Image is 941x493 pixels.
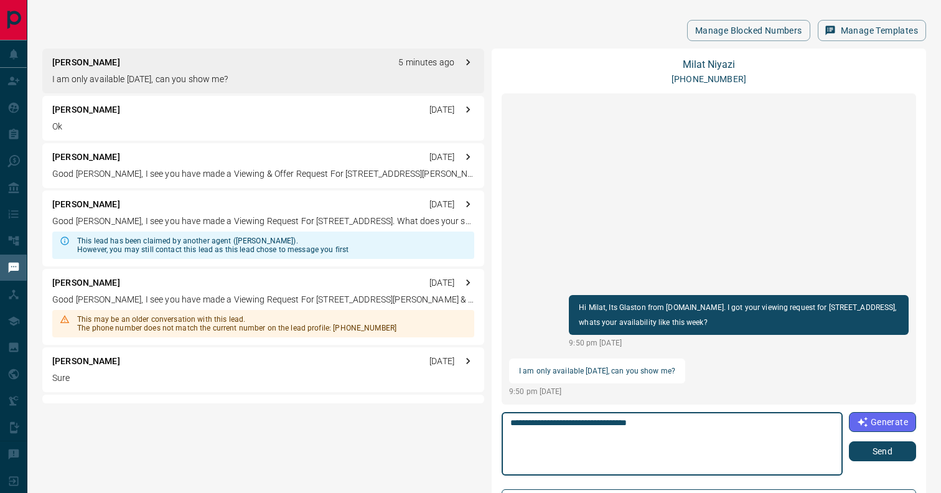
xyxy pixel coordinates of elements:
[849,412,916,432] button: Generate
[52,276,120,289] p: [PERSON_NAME]
[52,402,120,415] p: [PERSON_NAME]
[429,355,454,368] p: [DATE]
[52,198,120,211] p: [PERSON_NAME]
[429,151,454,164] p: [DATE]
[52,293,474,306] p: Good [PERSON_NAME], I see you have made a Viewing Request For [STREET_ADDRESS][PERSON_NAME] & [ST...
[429,402,454,415] p: [DATE]
[429,103,454,116] p: [DATE]
[519,364,675,378] p: I am only available [DATE], can you show me?
[52,151,120,164] p: [PERSON_NAME]
[52,56,120,69] p: [PERSON_NAME]
[52,372,474,385] p: Sure
[683,59,735,70] a: Milat Niyazi
[429,276,454,289] p: [DATE]
[52,73,474,86] p: I am only available [DATE], can you show me?
[77,232,349,259] div: This lead has been claimed by another agent ([PERSON_NAME]). However, you may still contact this ...
[52,103,120,116] p: [PERSON_NAME]
[52,120,474,133] p: Ok
[818,20,926,41] button: Manage Templates
[672,73,746,86] p: [PHONE_NUMBER]
[687,20,810,41] button: Manage Blocked Numbers
[849,441,916,461] button: Send
[77,310,396,337] div: This may be an older conversation with this lead. The phone number does not match the current num...
[569,337,909,349] p: 9:50 pm [DATE]
[52,167,474,181] p: Good [PERSON_NAME], I see you have made a Viewing & Offer Request For [STREET_ADDRESS][PERSON_NAM...
[509,386,685,397] p: 9:50 pm [DATE]
[52,355,120,368] p: [PERSON_NAME]
[398,56,454,69] p: 5 minutes ago
[579,300,899,330] p: Hi Milat, Its Glaston from [DOMAIN_NAME]. I got your viewing request for [STREET_ADDRESS], whats ...
[429,198,454,211] p: [DATE]
[52,215,474,228] p: Good [PERSON_NAME], I see you have made a Viewing Request For [STREET_ADDRESS]. What does your sc...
